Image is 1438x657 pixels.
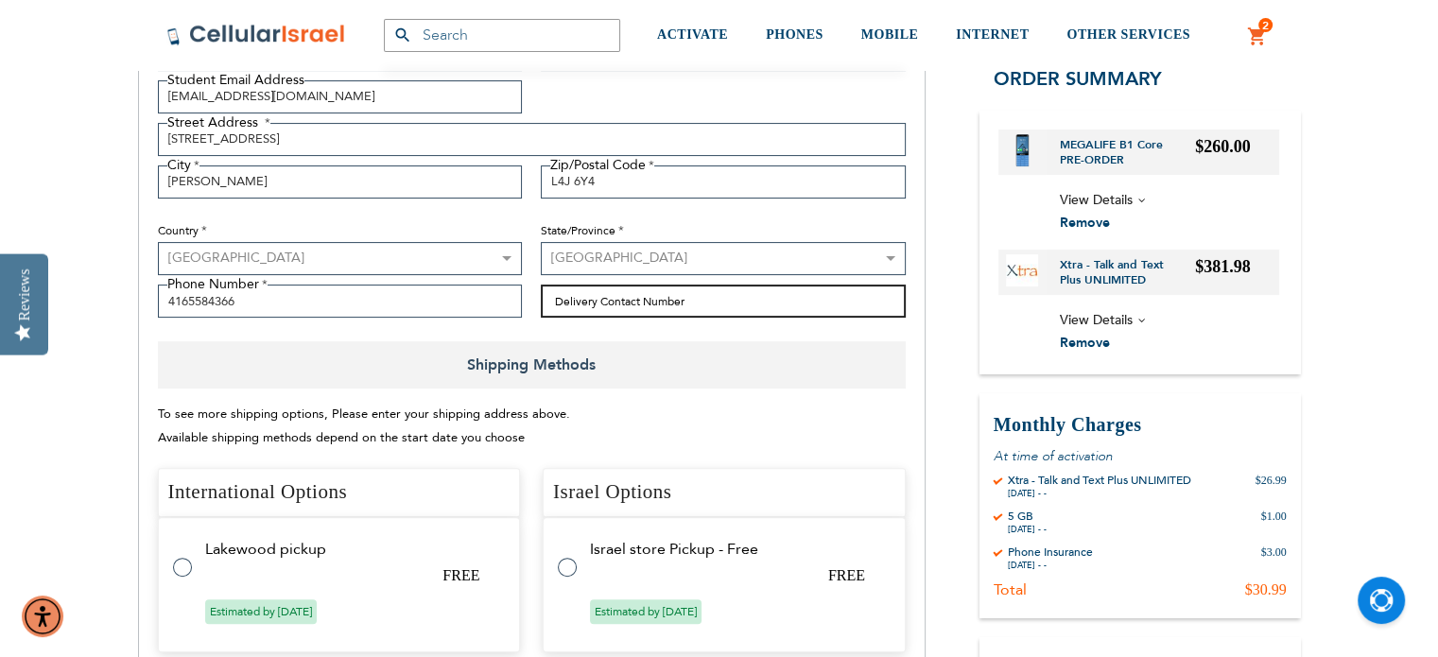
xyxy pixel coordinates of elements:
a: 2 [1247,26,1268,48]
img: MEGALIFE B1 Core PRE-ORDER [1006,134,1038,166]
span: Estimated by [DATE] [205,599,317,624]
span: Order Summary [994,66,1162,92]
div: Xtra - Talk and Text Plus UNLIMITED [1008,473,1191,488]
span: $381.98 [1195,257,1251,276]
div: $1.00 [1261,509,1287,535]
div: Phone Insurance [1008,545,1093,560]
span: View Details [1060,191,1133,209]
p: At time of activation [994,447,1287,465]
span: OTHER SERVICES [1066,27,1190,42]
span: ACTIVATE [657,27,728,42]
div: $30.99 [1245,580,1287,599]
div: [DATE] - - [1008,488,1191,499]
h4: Israel Options [543,468,906,517]
div: $3.00 [1261,545,1287,571]
div: Accessibility Menu [22,596,63,637]
span: Remove [1060,215,1110,233]
span: Shipping Methods [158,341,906,389]
div: Reviews [16,268,33,320]
input: Search [384,19,620,52]
span: INTERNET [956,27,1029,42]
span: Estimated by [DATE] [590,599,702,624]
span: FREE [828,567,865,583]
td: Israel store Pickup - Free [590,541,882,558]
img: Cellular Israel Logo [166,24,346,46]
a: MEGALIFE B1 Core PRE-ORDER [1060,137,1196,167]
div: [DATE] - - [1008,524,1047,535]
img: Xtra - Talk and Text Plus UNLIMITED [1006,254,1038,286]
h3: Monthly Charges [994,412,1287,438]
span: FREE [442,567,479,583]
span: $260.00 [1195,137,1251,156]
div: Total [994,580,1027,599]
span: MOBILE [861,27,919,42]
span: To see more shipping options, Please enter your shipping address above. Available shipping method... [158,406,570,446]
div: $26.99 [1256,473,1287,499]
span: PHONES [766,27,823,42]
span: 2 [1262,18,1269,33]
div: [DATE] - - [1008,560,1093,571]
a: Xtra - Talk and Text Plus UNLIMITED [1060,257,1196,287]
td: Lakewood pickup [205,541,497,558]
div: 5 GB [1008,509,1047,524]
h4: International Options [158,468,521,517]
span: View Details [1060,311,1133,329]
span: Remove [1060,335,1110,353]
